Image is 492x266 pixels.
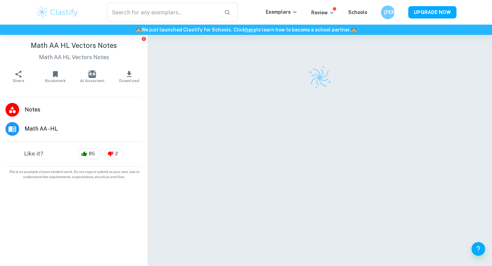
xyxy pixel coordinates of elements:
[304,62,335,93] img: Clastify logo
[88,70,96,78] img: AI Assistant
[1,26,491,34] h6: We just launched Clastify for Schools. Click to learn how to become a school partner.
[351,27,357,32] span: 🏫
[111,150,122,157] span: 2
[5,40,142,51] h1: Math AA HL Vectors Notes
[348,10,367,15] a: Schools
[45,78,66,83] span: Bookmark
[107,3,219,22] input: Search for any exemplars...
[24,150,43,158] h6: Like it?
[3,169,145,179] span: This is an example of past student work. Do not copy or submit as your own. Use to understand the...
[25,125,142,133] span: Math AA - HL
[136,27,141,32] span: 🏫
[80,78,105,83] span: AI Assistant
[5,53,142,62] p: Math AA HL Vectors Notes
[25,106,142,114] span: Notes
[104,148,124,159] div: 2
[311,9,334,16] p: Review
[74,67,111,86] button: AI Assistant
[141,36,146,41] button: Report issue
[85,150,99,157] span: 85
[36,5,79,19] img: Clastify logo
[78,148,101,159] div: 85
[111,67,148,86] button: Download
[384,9,392,16] h6: [PERSON_NAME]
[471,242,485,256] button: Help and Feedback
[37,67,74,86] button: Bookmark
[266,8,298,16] p: Exemplars
[381,5,395,19] button: [PERSON_NAME]
[13,78,24,83] span: Share
[119,78,139,83] span: Download
[408,6,456,18] button: UPGRADE NOW
[245,27,256,32] a: here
